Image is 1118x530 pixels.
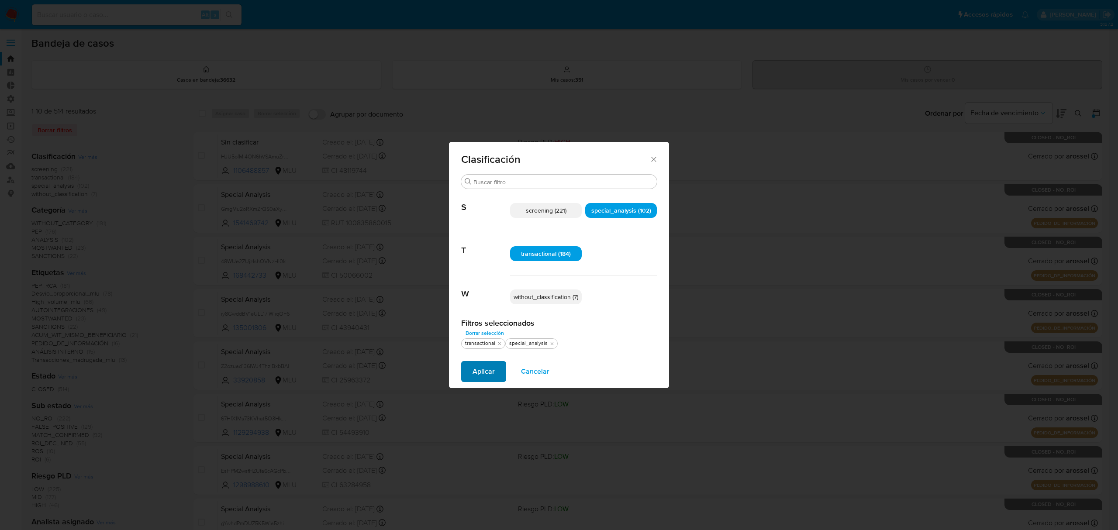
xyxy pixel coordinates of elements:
span: W [461,275,510,299]
div: transactional [463,340,497,347]
span: Aplicar [473,362,495,381]
button: Borrar selección [461,328,508,338]
span: transactional (184) [521,249,571,258]
span: special_analysis (102) [591,206,651,215]
button: Aplicar [461,361,506,382]
div: screening (221) [510,203,582,218]
span: without_classification (7) [514,293,578,301]
span: Borrar selección [466,329,504,337]
button: quitar special_analysis [549,340,556,347]
button: Cerrar [649,155,657,163]
span: Clasificación [461,154,649,165]
h2: Filtros seleccionados [461,318,657,328]
span: screening (221) [526,206,566,215]
div: special_analysis [507,340,549,347]
button: quitar transactional [496,340,503,347]
span: T [461,232,510,256]
div: special_analysis (102) [585,203,657,218]
button: Cancelar [510,361,561,382]
span: Cancelar [521,362,549,381]
div: without_classification (7) [510,289,582,304]
button: Buscar [465,178,472,185]
span: S [461,189,510,213]
input: Buscar filtro [473,178,653,186]
div: transactional (184) [510,246,582,261]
